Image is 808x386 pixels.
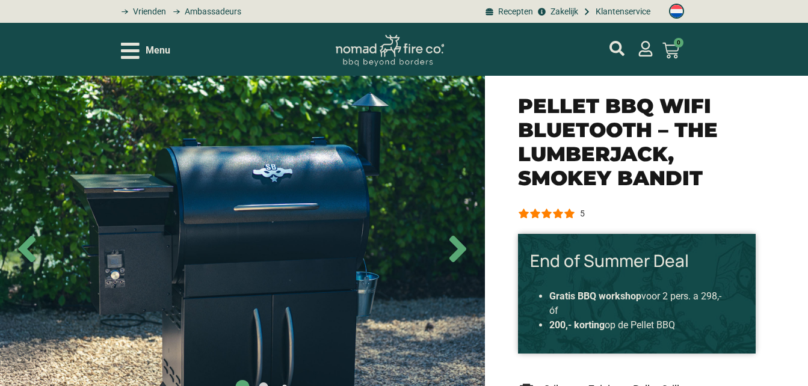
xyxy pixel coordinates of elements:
[117,5,166,18] a: grill bill vrienden
[484,5,533,18] a: BBQ recepten
[549,318,724,332] li: op de Pellet BBQ
[648,35,694,66] a: 0
[121,40,170,61] div: Open/Close Menu
[146,43,170,58] span: Menu
[669,4,684,19] img: Nederlands
[495,5,533,18] span: Recepten
[130,5,166,18] span: Vrienden
[169,5,241,18] a: grill bill ambassadors
[6,228,48,270] span: Previous slide
[549,319,605,331] strong: 200,- korting
[437,228,479,270] span: Next slide
[580,207,585,219] div: 5
[518,94,756,191] h1: Pellet BBQ Wifi Bluetooth – The Lumberjack, Smokey Bandit
[549,289,724,318] li: voor 2 pers. a 298,- óf
[336,35,444,67] img: Nomad Logo
[609,41,625,56] a: mijn account
[182,5,241,18] span: Ambassadeurs
[547,5,578,18] span: Zakelijk
[536,5,578,18] a: grill bill zakeljk
[530,251,744,271] h3: End of Summer Deal
[674,38,683,47] span: 0
[593,5,650,18] span: Klantenservice
[638,41,653,57] a: mijn account
[549,290,641,302] strong: Gratis BBQ workshop
[581,5,650,18] a: grill bill klantenservice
